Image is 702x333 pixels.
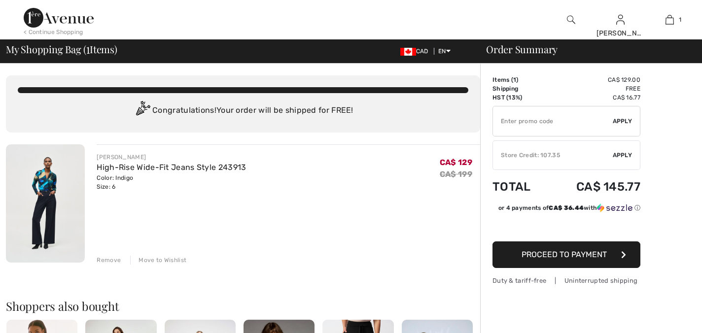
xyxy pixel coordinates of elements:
a: Sign In [616,15,625,24]
td: Total [492,170,548,203]
s: CA$ 199 [440,169,472,179]
a: High-Rise Wide-Fit Jeans Style 243913 [97,163,246,172]
div: Duty & tariff-free | Uninterrupted shipping [492,276,640,285]
div: Congratulations! Your order will be shipped for FREE! [18,101,468,121]
div: < Continue Shopping [24,28,83,36]
div: Remove [97,256,121,265]
div: or 4 payments of with [498,203,640,212]
div: Store Credit: 107.35 [493,151,613,160]
div: Order Summary [474,44,696,54]
div: [PERSON_NAME] [597,28,645,38]
span: 1 [679,15,681,24]
img: My Bag [666,14,674,26]
img: 1ère Avenue [24,8,94,28]
img: Congratulation2.svg [133,101,152,121]
button: Proceed to Payment [492,241,640,268]
span: 1 [513,76,516,83]
input: Promo code [493,106,613,136]
img: High-Rise Wide-Fit Jeans Style 243913 [6,144,85,263]
h2: Shoppers also bought [6,300,480,312]
img: My Info [616,14,625,26]
td: HST (13%) [492,93,548,102]
img: search the website [567,14,575,26]
img: Canadian Dollar [400,48,416,56]
div: or 4 payments ofCA$ 36.44withSezzle Click to learn more about Sezzle [492,203,640,216]
span: My Shopping Bag ( Items) [6,44,117,54]
iframe: PayPal-paypal [492,216,640,238]
div: Color: Indigo Size: 6 [97,173,246,191]
td: Items ( ) [492,75,548,84]
span: EN [438,48,451,55]
span: CA$ 129 [440,158,472,167]
span: CAD [400,48,432,55]
div: [PERSON_NAME] [97,153,246,162]
a: 1 [645,14,694,26]
iframe: Find more information here [518,51,702,333]
td: Shipping [492,84,548,93]
div: Move to Wishlist [130,256,186,265]
span: 1 [86,42,90,55]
